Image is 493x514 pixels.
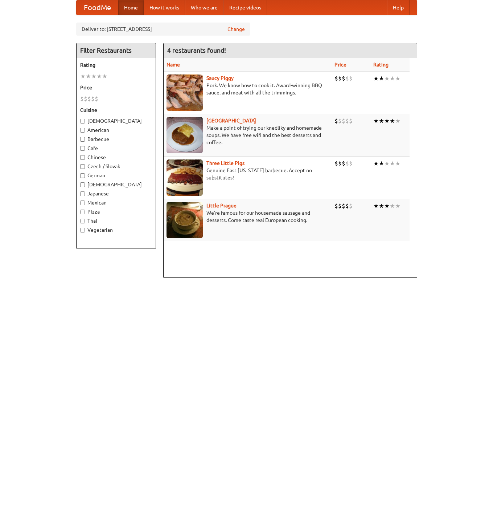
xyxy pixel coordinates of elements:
[345,159,349,167] li: $
[80,190,152,197] label: Japanese
[387,0,410,15] a: Help
[76,23,250,36] div: Deliver to: [STREET_ADDRESS]
[167,74,203,111] img: saucy.jpg
[390,117,395,125] li: ★
[379,74,384,82] li: ★
[80,226,152,234] label: Vegetarian
[334,159,338,167] li: $
[342,159,345,167] li: $
[80,145,152,152] label: Cafe
[80,61,152,69] h5: Rating
[338,202,342,210] li: $
[167,202,203,238] img: littleprague.jpg
[384,74,390,82] li: ★
[80,217,152,224] label: Thai
[349,202,353,210] li: $
[338,159,342,167] li: $
[80,135,152,143] label: Barbecue
[80,219,85,223] input: Thai
[96,72,102,80] li: ★
[80,208,152,215] label: Pizza
[80,199,152,206] label: Mexican
[80,95,84,103] li: $
[395,117,400,125] li: ★
[80,164,85,169] input: Czech / Slovak
[77,0,118,15] a: FoodMe
[167,117,203,153] img: czechpoint.jpg
[334,62,346,68] a: Price
[373,117,379,125] li: ★
[80,128,85,133] input: American
[80,146,85,151] input: Cafe
[227,25,245,33] a: Change
[167,62,180,68] a: Name
[379,202,384,210] li: ★
[167,82,329,96] p: Pork. We know how to cook it. Award-winning BBQ sauce, and meat with all the trimmings.
[167,209,329,224] p: We're famous for our housemade sausage and desserts. Come taste real European cooking.
[80,155,85,160] input: Chinese
[334,117,338,125] li: $
[80,210,85,214] input: Pizza
[395,202,400,210] li: ★
[342,74,345,82] li: $
[390,74,395,82] li: ★
[390,202,395,210] li: ★
[334,74,338,82] li: $
[206,118,256,124] a: [GEOGRAPHIC_DATA]
[185,0,223,15] a: Who we are
[95,95,98,103] li: $
[80,119,85,124] input: [DEMOGRAPHIC_DATA]
[80,137,85,142] input: Barbecue
[379,117,384,125] li: ★
[80,173,85,178] input: German
[349,159,353,167] li: $
[167,159,203,196] img: littlepigs.jpg
[87,95,91,103] li: $
[345,74,349,82] li: $
[342,117,345,125] li: $
[384,202,390,210] li: ★
[80,163,152,170] label: Czech / Slovak
[373,202,379,210] li: ★
[384,159,390,167] li: ★
[206,160,245,166] a: Three Little Pigs
[102,72,107,80] li: ★
[373,74,379,82] li: ★
[118,0,144,15] a: Home
[167,167,329,181] p: Genuine East [US_STATE] barbecue. Accept no substitutes!
[77,43,156,58] h4: Filter Restaurants
[390,159,395,167] li: ★
[395,159,400,167] li: ★
[167,47,226,54] ng-pluralize: 4 restaurants found!
[345,202,349,210] li: $
[349,117,353,125] li: $
[206,75,234,81] a: Saucy Piggy
[80,117,152,125] label: [DEMOGRAPHIC_DATA]
[345,117,349,125] li: $
[80,182,85,187] input: [DEMOGRAPHIC_DATA]
[338,117,342,125] li: $
[80,154,152,161] label: Chinese
[80,191,85,196] input: Japanese
[379,159,384,167] li: ★
[206,203,237,209] a: Little Prague
[349,74,353,82] li: $
[373,62,389,68] a: Rating
[91,95,95,103] li: $
[373,159,379,167] li: ★
[80,201,85,205] input: Mexican
[80,106,152,114] h5: Cuisine
[80,84,152,91] h5: Price
[80,126,152,134] label: American
[384,117,390,125] li: ★
[338,74,342,82] li: $
[334,202,338,210] li: $
[167,124,329,146] p: Make a point of trying our knedlíky and homemade soups. We have free wifi and the best desserts a...
[80,72,86,80] li: ★
[395,74,400,82] li: ★
[342,202,345,210] li: $
[80,181,152,188] label: [DEMOGRAPHIC_DATA]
